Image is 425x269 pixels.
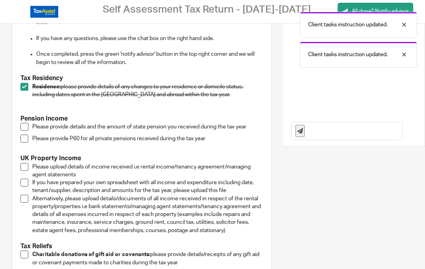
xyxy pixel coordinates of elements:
strong: UK Property Income [20,155,81,161]
p: Please provide details and the amount of state pension you received during the tax year [32,123,263,131]
p: please provide details of any changes to your residence or domicile status, including dates spent... [32,83,263,99]
p: Please upload details of income received i.e rental income/tenancy agreement/managing agent state... [32,163,263,179]
strong: Tax Reliefs [20,243,52,249]
p: please provide details/receipts of any gift aid or covenant payments made to charities during the... [32,251,263,267]
strong: Tax Residency [20,75,63,81]
p: Once completed, press the green 'notify advisor' button in the top right corner and we will begin... [36,50,263,66]
p: If you have any questions, please use the chat box on the right hand side. [36,35,263,42]
img: Logo_TaxAssistAccountants_FullColour_RGB.png [30,6,58,18]
p: Client tasks instruction updated. [308,51,388,59]
p: Please provide P60 for all private pensions received during the tax year [32,135,263,143]
h2: Self Assessment Tax Return - [DATE]-[DATE] [103,4,311,16]
p: If you have prepared your own spreadsheet with all income and expenditure including date, tenant/... [32,179,263,195]
p: Alternatively, please upload details/documents of all income received in respect of the rental pr... [32,195,263,234]
p: Client tasks instruction updated. [308,21,388,29]
a: All done? Notify advisor [338,3,413,20]
strong: Residence: [32,84,61,90]
strong: Pension Income [20,115,68,122]
strong: Charitable donations of gift aid or covenants: [32,252,150,257]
